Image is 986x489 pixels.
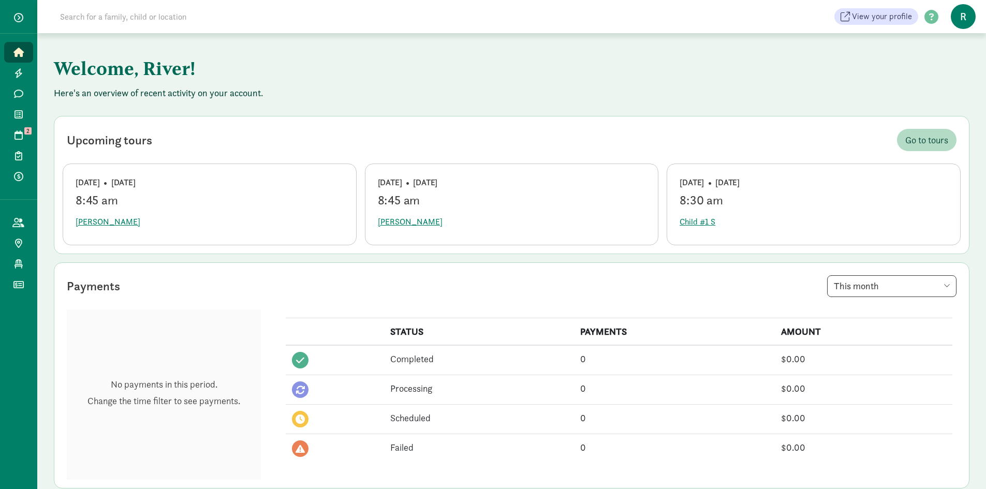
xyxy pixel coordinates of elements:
div: $0.00 [781,381,946,395]
div: 0 [580,352,768,366]
div: 8:45 am [378,193,646,208]
div: Failed [390,440,568,454]
th: AMOUNT [775,318,952,346]
span: [PERSON_NAME] [76,216,140,228]
a: View your profile [834,8,918,25]
div: Upcoming tours [67,131,152,150]
div: 8:30 am [680,193,948,208]
div: 0 [580,411,768,425]
span: 2 [24,127,32,135]
div: 0 [580,440,768,454]
button: [PERSON_NAME] [378,212,443,232]
div: $0.00 [781,352,946,366]
div: $0.00 [781,440,946,454]
p: Here's an overview of recent activity on your account. [54,87,969,99]
div: [DATE] • [DATE] [680,176,948,189]
button: [PERSON_NAME] [76,212,140,232]
h1: Welcome, River! [54,50,566,87]
div: Processing [390,381,568,395]
div: $0.00 [781,411,946,425]
div: Payments [67,277,120,295]
th: PAYMENTS [574,318,774,346]
a: Go to tours [897,129,956,151]
input: Search for a family, child or location [54,6,344,27]
span: View your profile [852,10,912,23]
div: Completed [390,352,568,366]
div: [DATE] • [DATE] [378,176,646,189]
p: Change the time filter to see payments. [87,395,240,407]
span: [PERSON_NAME] [378,216,443,228]
span: Child #1 S [680,216,715,228]
div: Scheduled [390,411,568,425]
div: [DATE] • [DATE] [76,176,344,189]
div: 0 [580,381,768,395]
div: 8:45 am [76,193,344,208]
th: STATUS [384,318,574,346]
a: 2 [4,125,33,145]
span: Go to tours [905,133,948,147]
button: Child #1 S [680,212,715,232]
span: R [951,4,976,29]
iframe: Chat Widget [934,439,986,489]
p: No payments in this period. [87,378,240,391]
